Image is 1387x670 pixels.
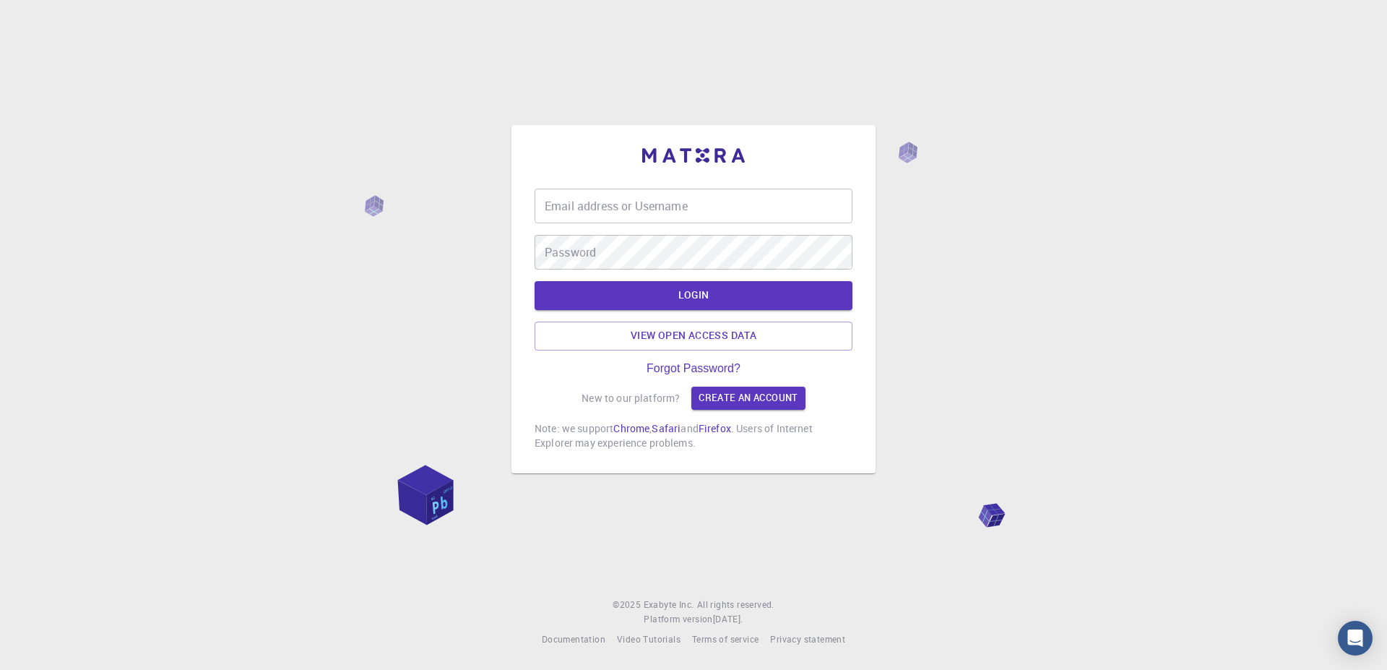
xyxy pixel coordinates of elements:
[770,633,845,645] span: Privacy statement
[613,598,643,612] span: © 2025
[535,322,852,351] a: View open access data
[692,632,759,647] a: Terms of service
[713,613,743,624] span: [DATE] .
[644,612,712,627] span: Platform version
[535,421,852,450] p: Note: we support , and . Users of Internet Explorer may experience problems.
[582,391,680,405] p: New to our platform?
[1338,621,1373,656] div: Open Intercom Messenger
[770,632,845,647] a: Privacy statement
[644,598,694,610] span: Exabyte Inc.
[691,387,805,410] a: Create an account
[647,362,740,375] a: Forgot Password?
[613,421,649,435] a: Chrome
[542,632,605,647] a: Documentation
[535,281,852,310] button: LOGIN
[697,598,774,612] span: All rights reserved.
[713,612,743,627] a: [DATE].
[542,633,605,645] span: Documentation
[699,421,731,435] a: Firefox
[617,632,680,647] a: Video Tutorials
[644,598,694,612] a: Exabyte Inc.
[652,421,680,435] a: Safari
[617,633,680,645] span: Video Tutorials
[692,633,759,645] span: Terms of service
